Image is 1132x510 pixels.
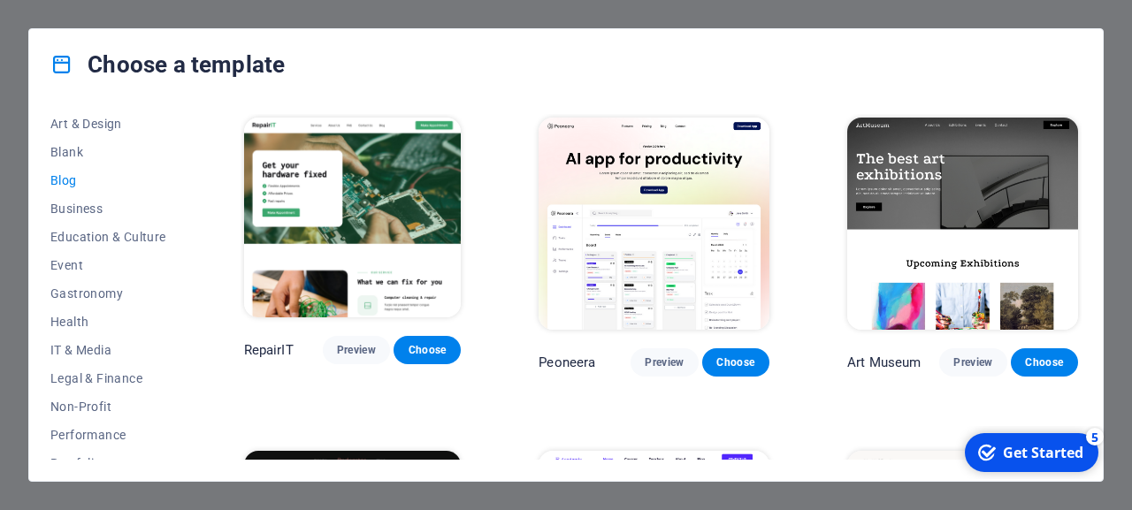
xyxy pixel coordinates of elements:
button: Preview [939,348,1006,377]
span: Performance [50,428,166,442]
button: Event [50,251,166,279]
button: Blog [50,166,166,194]
span: IT & Media [50,343,166,357]
img: Art Museum [847,118,1078,330]
span: Preview [645,355,684,369]
button: Preview [631,348,698,377]
button: Business [50,194,166,223]
span: Non-Profit [50,400,166,414]
p: RepairIT [244,341,294,359]
p: Art Museum [847,354,921,371]
span: Legal & Finance [50,371,166,385]
span: Blank [50,145,166,159]
button: Blank [50,138,166,166]
img: Peoneera [539,118,769,330]
img: RepairIT [244,118,462,317]
button: Gastronomy [50,279,166,308]
span: Preview [953,355,992,369]
span: Portfolio [50,456,166,470]
p: Peoneera [539,354,595,371]
div: 5 [131,2,149,19]
div: Get Started 5 items remaining, 0% complete [10,7,143,46]
span: Choose [408,343,447,357]
button: Choose [394,336,461,364]
button: Education & Culture [50,223,166,251]
span: Gastronomy [50,286,166,301]
h4: Choose a template [50,50,285,79]
button: Health [50,308,166,336]
span: Choose [1025,355,1064,369]
button: Non-Profit [50,392,166,421]
button: IT & Media [50,336,166,364]
button: Legal & Finance [50,364,166,392]
span: Choose [716,355,755,369]
span: Preview [337,343,376,357]
button: Art & Design [50,110,166,138]
button: Choose [1011,348,1078,377]
div: Get Started [48,17,128,36]
span: Event [50,258,166,272]
button: Portfolio [50,449,166,477]
button: Performance [50,421,166,449]
button: Preview [323,336,390,364]
span: Art & Design [50,117,166,131]
span: Education & Culture [50,230,166,244]
span: Health [50,315,166,329]
span: Blog [50,173,166,187]
button: Choose [702,348,769,377]
span: Business [50,202,166,216]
